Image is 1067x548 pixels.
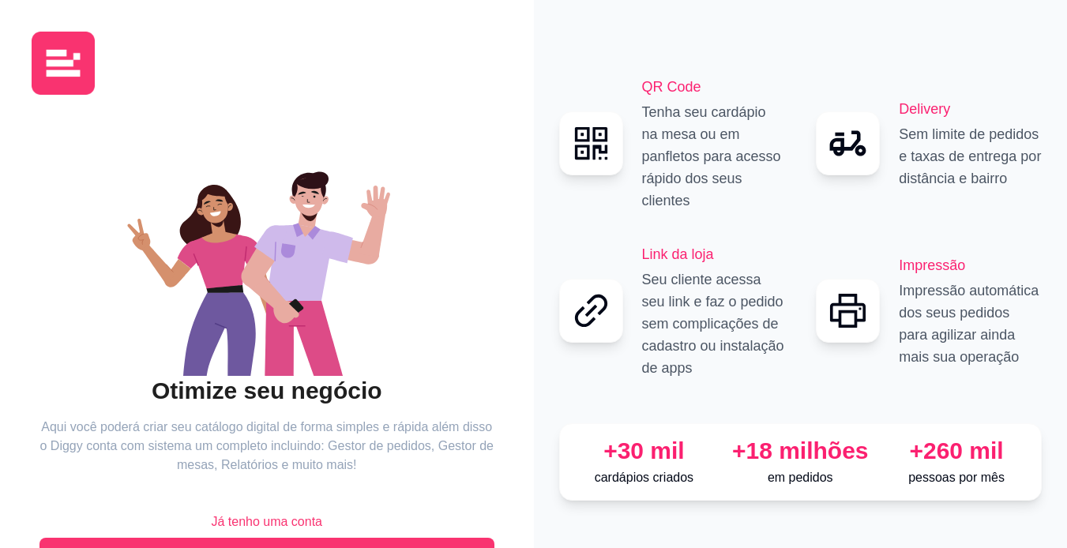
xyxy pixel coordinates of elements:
[573,468,716,487] p: cardápios criados
[211,512,322,531] span: Já tenho uma conta
[573,437,716,465] div: +30 mil
[728,437,872,465] div: +18 milhões
[728,468,872,487] p: em pedidos
[642,268,785,379] p: Seu cliente acessa seu link e faz o pedido sem complicações de cadastro ou instalação de apps
[39,418,494,475] article: Aqui você poderá criar seu catálogo digital de forma simples e rápida além disso o Diggy conta co...
[39,506,494,538] button: Já tenho uma conta
[899,98,1042,120] h2: Delivery
[642,76,785,98] h2: QR Code
[642,243,785,265] h2: Link da loja
[899,254,1042,276] h2: Impressão
[885,437,1028,465] div: +260 mil
[899,280,1042,368] p: Impressão automática dos seus pedidos para agilizar ainda mais sua operação
[32,32,95,95] img: logo
[642,101,785,212] p: Tenha seu cardápio na mesa ou em panfletos para acesso rápido dos seus clientes
[39,139,494,376] div: animation
[885,468,1028,487] p: pessoas por mês
[39,376,494,406] h2: Otimize seu negócio
[899,123,1042,190] p: Sem limite de pedidos e taxas de entrega por distância e bairro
